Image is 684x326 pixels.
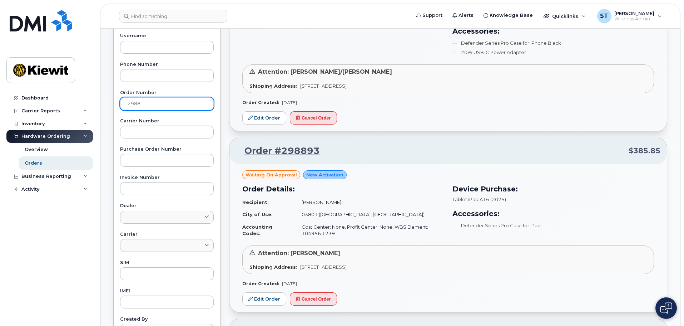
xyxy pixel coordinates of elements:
[120,34,214,38] label: Username
[242,281,279,286] strong: Order Created:
[236,145,320,157] a: Order #298893
[295,196,444,209] td: [PERSON_NAME]
[539,9,591,23] div: Quicklinks
[282,281,297,286] span: [DATE]
[306,171,343,178] span: New Activation
[242,292,286,306] a: Edit Order
[479,8,538,23] a: Knowledge Base
[447,8,479,23] a: Alerts
[452,196,506,202] span: Tablet iPad A16 (2025)
[422,12,442,19] span: Support
[452,26,654,37] h3: Accessories:
[452,40,654,47] li: Defender Series Pro Case for iPhone Black
[120,289,214,293] label: IMEI
[452,222,654,229] li: Defender Series Pro Case for iPad
[614,10,654,16] span: [PERSON_NAME]
[120,119,214,123] label: Carrier Number
[120,62,214,67] label: Phone Number
[242,224,272,237] strong: Accounting Codes:
[249,83,297,89] strong: Shipping Address:
[242,111,286,125] a: Edit Order
[452,49,654,56] li: 20W USB-C Power Adapter
[246,171,297,178] span: Waiting On Approval
[300,264,347,270] span: [STREET_ADDRESS]
[120,147,214,152] label: Purchase Order Number
[282,100,297,105] span: [DATE]
[300,83,347,89] span: [STREET_ADDRESS]
[242,100,279,105] strong: Order Created:
[119,10,227,23] input: Find something...
[411,8,447,23] a: Support
[660,302,672,314] img: Open chat
[452,208,654,219] h3: Accessories:
[295,208,444,221] td: 03801 ([GEOGRAPHIC_DATA], [GEOGRAPHIC_DATA])
[120,175,214,180] label: Invoice Number
[629,146,660,156] span: $385.85
[592,9,667,23] div: Samuel Travis
[290,292,337,306] button: Cancel Order
[452,184,654,194] h3: Device Purchase:
[120,261,214,265] label: SIM
[242,184,444,194] h3: Order Details:
[120,204,214,208] label: Dealer
[552,13,578,19] span: Quicklinks
[120,91,214,95] label: Order Number
[120,232,214,237] label: Carrier
[120,317,214,322] label: Created By
[600,12,608,20] span: ST
[258,250,340,257] span: Attention: [PERSON_NAME]
[295,221,444,240] td: Cost Center: None, Profit Center: None, WBS Element: 104956.1239
[490,12,533,19] span: Knowledge Base
[249,264,297,270] strong: Shipping Address:
[614,16,654,22] span: Wireless Admin
[258,68,392,75] span: Attention: [PERSON_NAME]/[PERSON_NAME]
[459,12,474,19] span: Alerts
[242,211,273,217] strong: City of Use:
[242,199,269,205] strong: Recipient:
[290,111,337,125] button: Cancel Order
